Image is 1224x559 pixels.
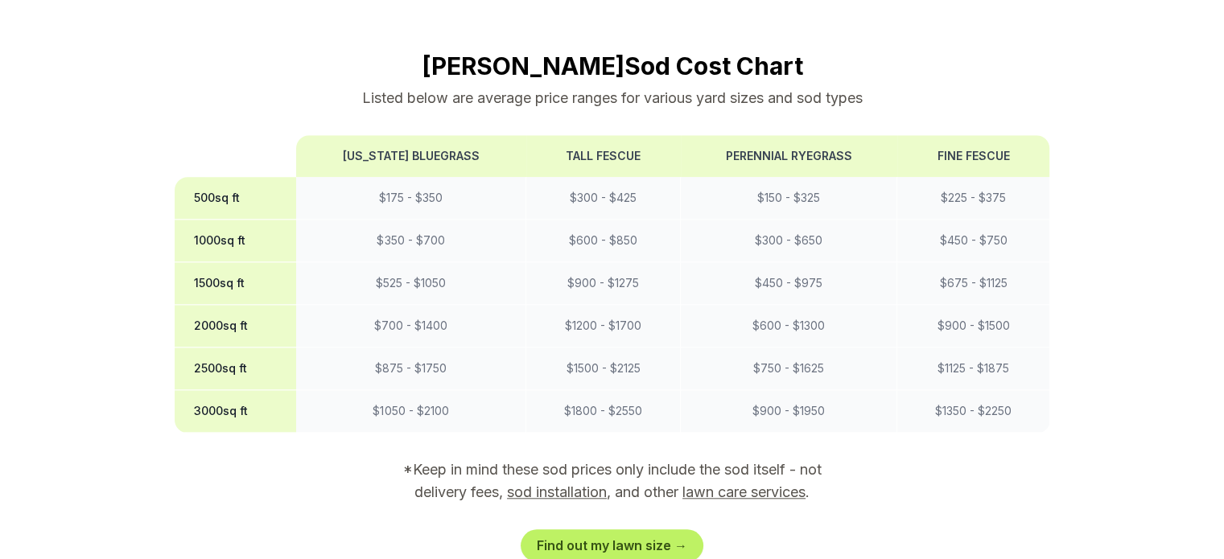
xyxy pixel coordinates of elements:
[175,305,296,347] th: 2000 sq ft
[681,390,897,433] td: $ 900 - $ 1950
[296,135,526,177] th: [US_STATE] Bluegrass
[526,177,681,220] td: $ 300 - $ 425
[296,220,526,262] td: $ 350 - $ 700
[681,177,897,220] td: $ 150 - $ 325
[296,305,526,347] td: $ 700 - $ 1400
[897,220,1049,262] td: $ 450 - $ 750
[175,262,296,305] th: 1500 sq ft
[681,305,897,347] td: $ 600 - $ 1300
[681,220,897,262] td: $ 300 - $ 650
[296,390,526,433] td: $ 1050 - $ 2100
[175,177,296,220] th: 500 sq ft
[175,390,296,433] th: 3000 sq ft
[897,177,1049,220] td: $ 225 - $ 375
[526,347,681,390] td: $ 1500 - $ 2125
[175,87,1050,109] p: Listed below are average price ranges for various yard sizes and sod types
[296,177,526,220] td: $ 175 - $ 350
[897,262,1049,305] td: $ 675 - $ 1125
[175,220,296,262] th: 1000 sq ft
[681,262,897,305] td: $ 450 - $ 975
[681,135,897,177] th: Perennial Ryegrass
[897,390,1049,433] td: $ 1350 - $ 2250
[381,458,844,504] p: *Keep in mind these sod prices only include the sod itself - not delivery fees, , and other .
[897,305,1049,347] td: $ 900 - $ 1500
[526,262,681,305] td: $ 900 - $ 1275
[507,483,607,500] a: sod installation
[897,135,1049,177] th: Fine Fescue
[681,347,897,390] td: $ 750 - $ 1625
[897,347,1049,390] td: $ 1125 - $ 1875
[526,305,681,347] td: $ 1200 - $ 1700
[175,347,296,390] th: 2500 sq ft
[296,347,526,390] td: $ 875 - $ 1750
[526,220,681,262] td: $ 600 - $ 850
[682,483,806,500] a: lawn care services
[296,262,526,305] td: $ 525 - $ 1050
[175,51,1050,80] h2: [PERSON_NAME] Sod Cost Chart
[526,390,681,433] td: $ 1800 - $ 2550
[526,135,681,177] th: Tall Fescue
